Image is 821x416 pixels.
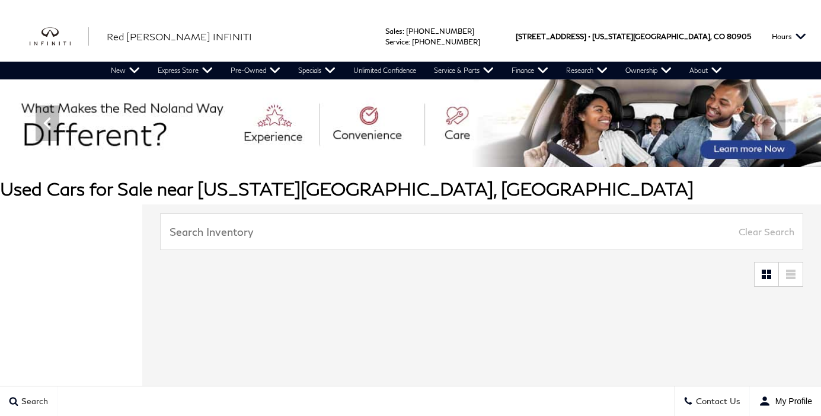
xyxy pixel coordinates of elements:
[30,27,89,46] img: INFINITI
[425,62,503,79] a: Service & Parts
[385,27,402,36] span: Sales
[693,396,740,407] span: Contact Us
[107,31,252,42] span: Red [PERSON_NAME] INFINITI
[102,62,731,79] nav: Main Navigation
[107,30,252,44] a: Red [PERSON_NAME] INFINITI
[102,62,149,79] a: New
[557,62,616,79] a: Research
[222,62,289,79] a: Pre-Owned
[727,11,751,62] span: 80905
[406,27,474,36] a: [PHONE_NUMBER]
[18,396,48,407] span: Search
[616,62,681,79] a: Ownership
[592,11,712,62] span: [US_STATE][GEOGRAPHIC_DATA],
[289,62,344,79] a: Specials
[344,62,425,79] a: Unlimited Confidence
[714,11,725,62] span: CO
[385,37,408,46] span: Service
[766,11,812,62] button: Open the hours dropdown
[750,386,821,416] button: user-profile-menu
[771,396,812,406] span: My Profile
[30,27,89,46] a: infiniti
[516,11,590,62] span: [STREET_ADDRESS] •
[160,213,803,250] input: Search Inventory
[681,62,731,79] a: About
[412,37,480,46] a: [PHONE_NUMBER]
[149,62,222,79] a: Express Store
[503,62,557,79] a: Finance
[516,32,751,41] a: [STREET_ADDRESS] • [US_STATE][GEOGRAPHIC_DATA], CO 80905
[402,27,404,36] span: :
[408,37,410,46] span: :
